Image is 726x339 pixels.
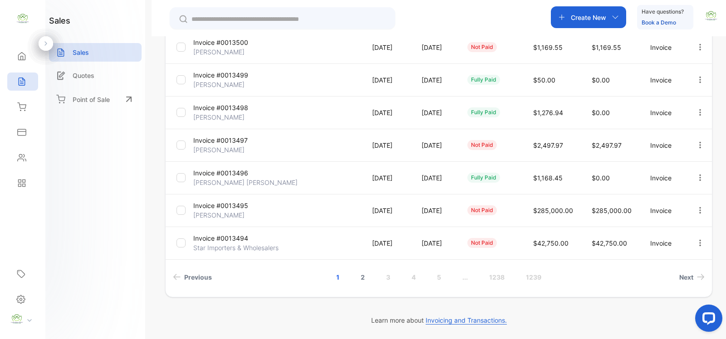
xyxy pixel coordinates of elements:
[467,75,500,85] div: fully paid
[467,205,497,215] div: not paid
[533,44,563,51] span: $1,169.55
[551,6,626,28] button: Create New
[49,66,142,85] a: Quotes
[650,173,677,183] p: Invoice
[166,269,712,286] ul: Pagination
[650,238,677,248] p: Invoice
[372,206,403,215] p: [DATE]
[592,239,627,247] span: $42,750.00
[325,269,350,286] a: Page 1 is your current page
[193,201,249,210] p: Invoice #0013495
[533,141,563,149] span: $2,497.97
[650,43,677,52] p: Invoice
[467,238,497,248] div: not paid
[592,76,610,84] span: $0.00
[533,109,563,116] span: $1,276.94
[704,6,718,28] button: avatar
[422,140,449,150] p: [DATE]
[467,42,497,52] div: not paid
[650,140,677,150] p: Invoice
[193,178,298,187] p: [PERSON_NAME] [PERSON_NAME]
[193,80,249,89] p: [PERSON_NAME]
[10,312,24,326] img: profile
[422,108,449,117] p: [DATE]
[16,12,29,25] img: logo
[676,269,708,286] a: Next page
[372,43,403,52] p: [DATE]
[422,238,449,248] p: [DATE]
[650,75,677,85] p: Invoice
[350,269,376,286] a: Page 2
[422,206,449,215] p: [DATE]
[650,108,677,117] p: Invoice
[372,75,403,85] p: [DATE]
[422,43,449,52] p: [DATE]
[193,70,249,80] p: Invoice #0013499
[372,108,403,117] p: [DATE]
[193,233,249,243] p: Invoice #0013494
[426,269,452,286] a: Page 5
[193,136,249,145] p: Invoice #0013497
[533,174,563,182] span: $1,168.45
[467,173,500,183] div: fully paid
[592,109,610,116] span: $0.00
[478,269,515,286] a: Page 1238
[533,76,555,84] span: $50.00
[375,269,401,286] a: Page 3
[451,269,479,286] a: Jump forward
[467,140,497,150] div: not paid
[49,15,70,27] h1: sales
[169,269,216,286] a: Previous page
[193,243,279,252] p: Star Importers & Wholesalers
[642,19,676,26] a: Book a Demo
[515,269,552,286] a: Page 1239
[73,95,110,104] p: Point of Sale
[592,141,622,149] span: $2,497.97
[193,47,249,57] p: [PERSON_NAME]
[592,174,610,182] span: $0.00
[49,89,142,109] a: Point of Sale
[422,173,449,183] p: [DATE]
[704,9,718,23] img: avatar
[422,75,449,85] p: [DATE]
[165,315,712,325] p: Learn more about
[193,38,249,47] p: Invoice #0013500
[688,301,726,339] iframe: LiveChat chat widget
[372,140,403,150] p: [DATE]
[49,43,142,62] a: Sales
[193,145,249,155] p: [PERSON_NAME]
[73,48,89,57] p: Sales
[592,207,632,214] span: $285,000.00
[372,173,403,183] p: [DATE]
[642,7,684,16] p: Have questions?
[73,71,94,80] p: Quotes
[193,103,249,112] p: Invoice #0013498
[193,112,249,122] p: [PERSON_NAME]
[533,207,573,214] span: $285,000.00
[426,316,507,324] span: Invoicing and Transactions.
[193,210,249,220] p: [PERSON_NAME]
[193,168,249,178] p: Invoice #0013496
[679,272,693,282] span: Next
[467,107,500,117] div: fully paid
[372,238,403,248] p: [DATE]
[571,13,606,22] p: Create New
[533,239,569,247] span: $42,750.00
[401,269,427,286] a: Page 4
[184,272,212,282] span: Previous
[592,44,621,51] span: $1,169.55
[650,206,677,215] p: Invoice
